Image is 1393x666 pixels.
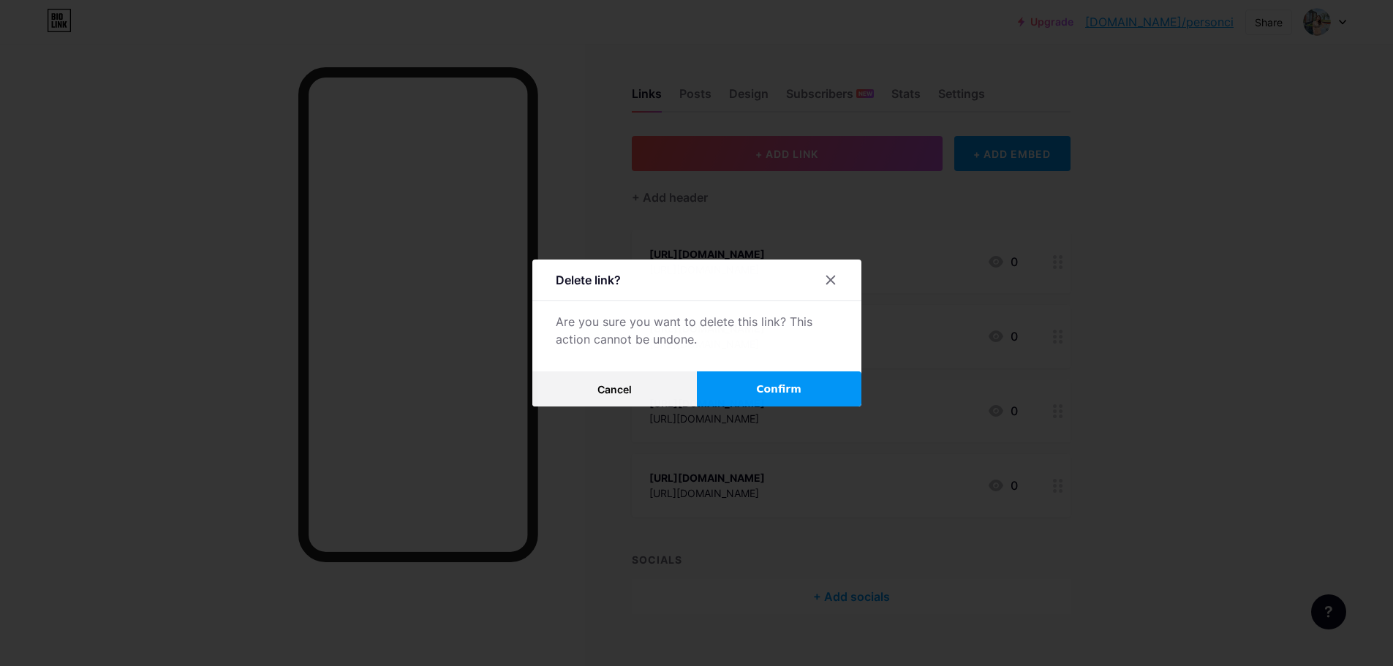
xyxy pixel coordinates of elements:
[532,371,697,406] button: Cancel
[697,371,861,406] button: Confirm
[597,383,632,396] span: Cancel
[756,382,801,397] span: Confirm
[556,271,621,289] div: Delete link?
[556,313,838,348] div: Are you sure you want to delete this link? This action cannot be undone.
